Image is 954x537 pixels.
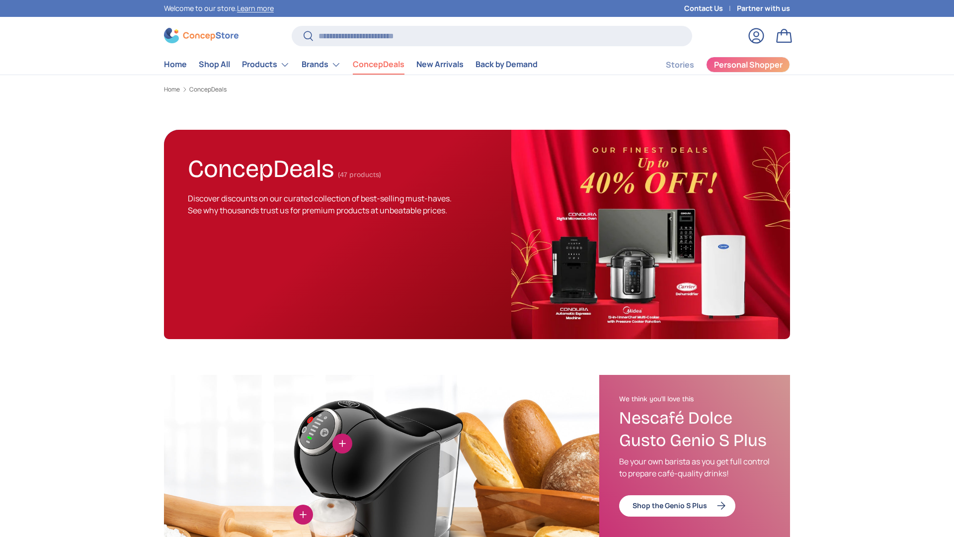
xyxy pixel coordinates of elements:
span: (47 products) [338,171,381,179]
a: ConcepDeals [189,87,227,92]
nav: Breadcrumbs [164,85,790,94]
a: ConcepDeals [353,55,404,74]
p: Be your own barista as you get full control to prepare café-quality drinks! [619,455,770,479]
span: Personal Shopper [714,61,783,69]
a: Shop the Genio S Plus [619,495,735,517]
a: Shop All [199,55,230,74]
a: Home [164,87,180,92]
a: Stories [666,55,694,75]
span: Discover discounts on our curated collection of best-selling must-haves. See why thousands trust ... [188,193,452,216]
a: Home [164,55,187,74]
img: ConcepStore [164,28,238,43]
nav: Secondary [642,55,790,75]
h3: Nescafé Dolce Gusto Genio S Plus [619,407,770,452]
a: Learn more [237,3,274,13]
h1: ConcepDeals [188,150,334,183]
a: Products [242,55,290,75]
a: Partner with us [737,3,790,14]
summary: Brands [296,55,347,75]
nav: Primary [164,55,538,75]
a: Contact Us [684,3,737,14]
a: New Arrivals [416,55,464,74]
p: Welcome to our store. [164,3,274,14]
h2: We think you'll love this [619,395,770,404]
a: Personal Shopper [706,57,790,73]
summary: Products [236,55,296,75]
img: ConcepDeals [511,130,790,339]
a: Back by Demand [476,55,538,74]
a: Brands [302,55,341,75]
